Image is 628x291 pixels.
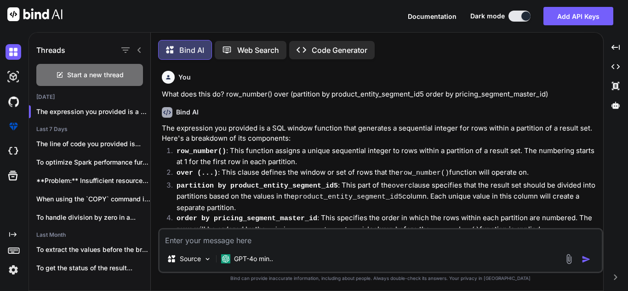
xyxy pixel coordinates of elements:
img: icon [582,255,591,264]
img: Pick Models [204,255,211,263]
img: settings [6,262,21,278]
img: attachment [564,254,574,264]
code: pricing_segment_master_id [266,226,369,234]
img: GPT-4o mini [221,254,230,263]
code: order by pricing_segment_master_id [177,215,317,223]
p: To get the status of the result... [36,263,150,273]
p: : This specifies the order in which the rows within each partition are numbered. The rows will be... [177,213,601,235]
code: over [392,182,408,190]
p: To handle division by zero in a... [36,213,150,222]
img: premium [6,119,21,134]
p: To optimize Spark performance further within the... [36,158,150,167]
img: darkChat [6,44,21,60]
span: Documentation [408,12,457,20]
code: row_number() [177,148,226,155]
h2: [DATE] [29,93,150,101]
img: githubDark [6,94,21,109]
p: What does this do? row_number() over (partition by product_entity_segment_id5 order by pricing_se... [162,89,601,100]
img: Bind AI [7,7,63,21]
code: over (...) [177,169,218,177]
code: partition by product_entity_segment_id5 [177,182,338,190]
p: : This clause defines the window or set of rows that the function will operate on. [177,167,601,179]
button: Add API Keys [543,7,613,25]
p: : This part of the clause specifies that the result set should be divided into partitions based o... [177,180,601,213]
img: darkAi-studio [6,69,21,85]
span: Dark mode [470,11,505,21]
code: row_number() [430,226,480,234]
code: product_entity_segment_id5 [295,193,402,201]
p: The expression you provided is a SQL win... [36,107,150,116]
p: To extract the values before the brackets... [36,245,150,254]
img: cloudideIcon [6,143,21,159]
p: When using the `COPY` command in a... [36,194,150,204]
p: Code Generator [312,45,367,56]
span: Start a new thread [67,70,124,80]
p: The "best" option among the alternatives to... [36,282,150,291]
h2: Last 7 Days [29,126,150,133]
p: Web Search [237,45,279,56]
h6: You [178,73,191,82]
button: Documentation [408,11,457,21]
h1: Threads [36,45,65,56]
p: Bind can provide inaccurate information, including about people. Always double-check its answers.... [158,275,603,282]
p: The line of code you provided is... [36,139,150,148]
p: Bind AI [179,45,204,56]
p: Source [180,254,201,263]
h6: Bind AI [176,108,199,117]
p: **Problem:** Insufficient resources for the IRAS lead... [36,176,150,185]
p: GPT-4o min.. [234,254,273,263]
h2: Last Month [29,231,150,239]
p: : This function assigns a unique sequential integer to rows within a partition of a result set. T... [177,146,601,167]
p: The expression you provided is a SQL window function that generates a sequential integer for rows... [162,123,601,144]
code: row_number() [400,169,449,177]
